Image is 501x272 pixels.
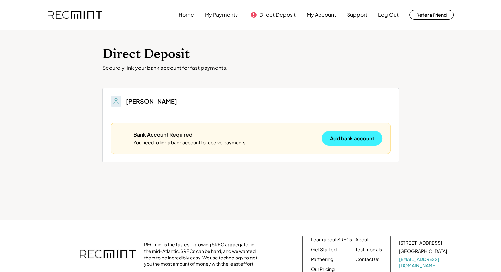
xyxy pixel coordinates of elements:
[311,256,333,263] a: Partnering
[102,65,399,71] div: Securely link your bank account for fast payments.
[399,256,448,269] a: [EMAIL_ADDRESS][DOMAIN_NAME]
[311,246,337,253] a: Get Started
[48,11,102,19] img: recmint-logotype%403x.png
[133,131,193,138] div: Bank Account Required
[322,131,382,146] button: Add bank account
[205,8,238,21] button: My Payments
[355,256,379,263] a: Contact Us
[144,241,261,267] div: RECmint is the fastest-growing SREC aggregator in the mid-Atlantic. SRECs can be hard, and we wan...
[399,240,442,246] div: [STREET_ADDRESS]
[102,46,399,62] h1: Direct Deposit
[112,97,120,105] img: People.svg
[409,10,454,20] button: Refer a Friend
[259,8,296,21] button: Direct Deposit
[378,8,399,21] button: Log Out
[133,139,247,146] div: You need to link a bank account to receive payments.
[307,8,336,21] button: My Account
[126,97,177,105] h3: [PERSON_NAME]
[355,236,369,243] a: About
[355,246,382,253] a: Testimonials
[80,243,136,266] img: recmint-logotype%403x.png
[179,8,194,21] button: Home
[347,8,367,21] button: Support
[399,248,447,255] div: [GEOGRAPHIC_DATA]
[311,236,352,243] a: Learn about SRECs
